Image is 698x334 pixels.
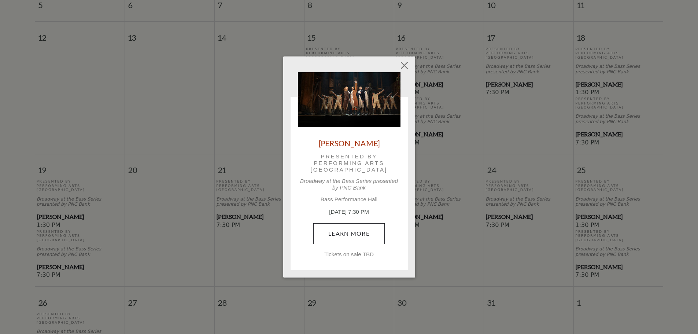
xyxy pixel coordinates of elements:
[298,72,400,127] img: Hamilton
[397,59,411,73] button: Close
[308,153,390,173] p: Presented by Performing Arts [GEOGRAPHIC_DATA]
[313,223,385,244] a: Learn More
[298,208,400,216] p: [DATE] 7:30 PM
[298,251,400,258] p: Tickets on sale TBD
[319,138,380,148] a: [PERSON_NAME]
[298,196,400,203] p: Bass Performance Hall
[298,178,400,191] p: Broadway at the Bass Series presented by PNC Bank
